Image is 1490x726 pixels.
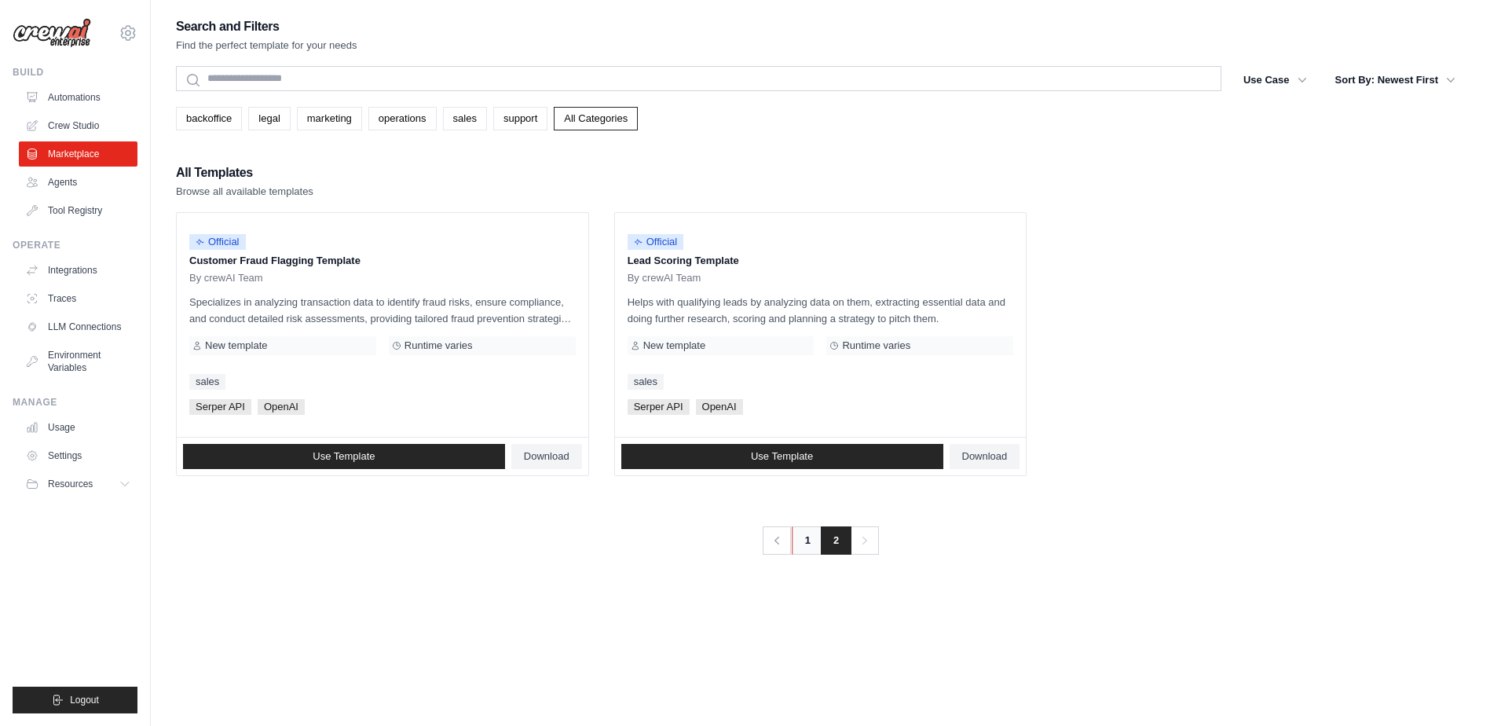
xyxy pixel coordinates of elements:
[19,85,137,110] a: Automations
[443,107,487,130] a: sales
[950,444,1020,469] a: Download
[313,450,375,463] span: Use Template
[524,450,569,463] span: Download
[643,339,705,352] span: New template
[19,443,137,468] a: Settings
[258,399,305,415] span: OpenAI
[405,339,473,352] span: Runtime varies
[19,471,137,497] button: Resources
[70,694,99,706] span: Logout
[13,396,137,409] div: Manage
[762,526,879,555] nav: Pagination
[628,399,690,415] span: Serper API
[19,113,137,138] a: Crew Studio
[821,526,851,555] span: 2
[13,239,137,251] div: Operate
[19,258,137,283] a: Integrations
[176,16,357,38] h2: Search and Filters
[842,339,910,352] span: Runtime varies
[13,18,91,48] img: Logo
[751,450,813,463] span: Use Template
[19,141,137,167] a: Marketplace
[13,66,137,79] div: Build
[368,107,437,130] a: operations
[48,478,93,490] span: Resources
[628,253,1014,269] p: Lead Scoring Template
[792,526,823,555] a: 1
[297,107,362,130] a: marketing
[962,450,1008,463] span: Download
[189,272,263,284] span: By crewAI Team
[511,444,582,469] a: Download
[248,107,290,130] a: legal
[176,107,242,130] a: backoffice
[621,444,943,469] a: Use Template
[19,286,137,311] a: Traces
[189,374,225,390] a: sales
[19,198,137,223] a: Tool Registry
[1326,66,1465,94] button: Sort By: Newest First
[628,294,1014,327] p: Helps with qualifying leads by analyzing data on them, extracting essential data and doing furthe...
[1234,66,1316,94] button: Use Case
[19,314,137,339] a: LLM Connections
[189,253,576,269] p: Customer Fraud Flagging Template
[493,107,547,130] a: support
[19,343,137,380] a: Environment Variables
[19,170,137,195] a: Agents
[628,272,701,284] span: By crewAI Team
[205,339,267,352] span: New template
[628,374,664,390] a: sales
[13,687,137,713] button: Logout
[189,234,246,250] span: Official
[696,399,743,415] span: OpenAI
[189,399,251,415] span: Serper API
[176,38,357,53] p: Find the perfect template for your needs
[628,234,684,250] span: Official
[554,107,638,130] a: All Categories
[189,294,576,327] p: Specializes in analyzing transaction data to identify fraud risks, ensure compliance, and conduct...
[19,415,137,440] a: Usage
[176,162,313,184] h2: All Templates
[176,184,313,200] p: Browse all available templates
[183,444,505,469] a: Use Template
